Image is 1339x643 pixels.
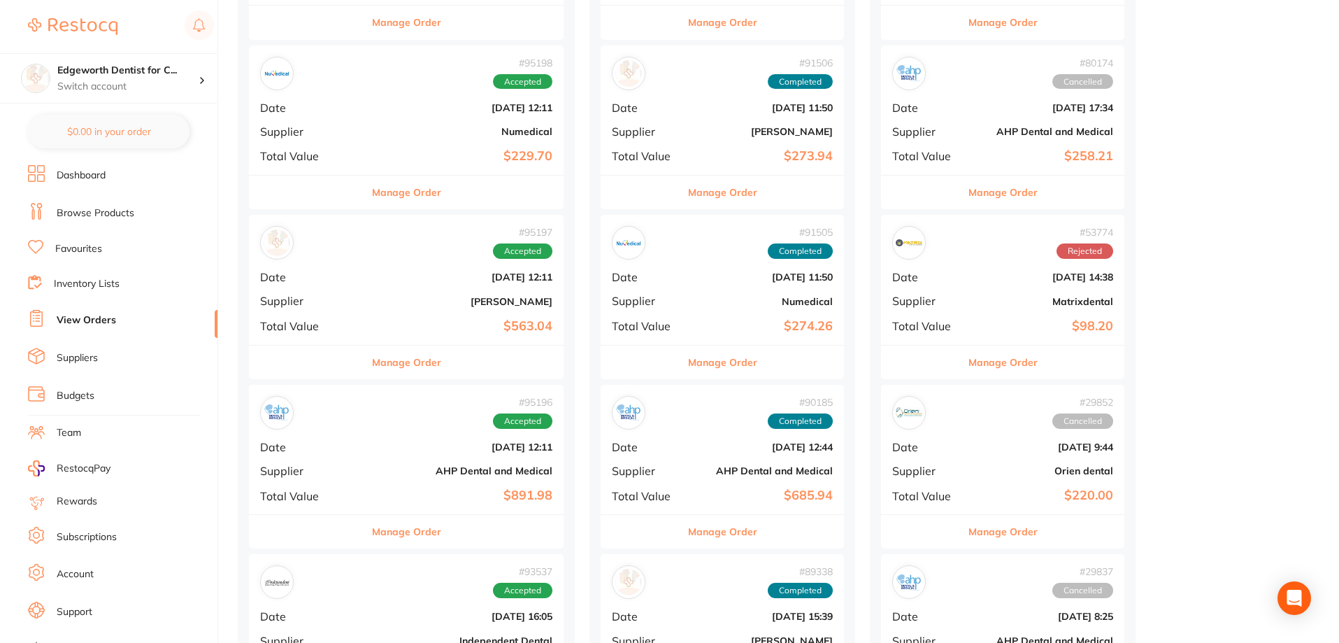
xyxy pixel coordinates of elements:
b: [DATE] 11:50 [693,271,833,283]
button: Manage Order [372,515,441,549]
img: Edgeworth Dentist for Chickens [22,64,50,92]
a: Support [57,605,92,619]
span: # 95197 [493,227,552,238]
span: Date [892,610,962,623]
b: [PERSON_NAME] [693,126,833,137]
span: Total Value [892,490,962,502]
span: Supplier [892,125,962,138]
img: Henry Schein Halas [264,229,290,256]
b: $563.04 [365,319,552,334]
b: AHP Dental and Medical [973,126,1113,137]
div: Open Intercom Messenger [1277,581,1311,615]
img: AHP Dental and Medical [896,569,922,595]
span: Total Value [612,150,682,162]
b: [DATE] 16:05 [365,611,552,622]
span: Total Value [612,320,682,332]
a: Dashboard [57,169,106,183]
b: [PERSON_NAME] [365,296,552,307]
span: Accepted [493,414,552,429]
span: Date [612,441,682,453]
span: Date [260,271,354,283]
button: $0.00 in your order [28,115,189,148]
span: RestocqPay [57,462,110,476]
b: $258.21 [973,149,1113,164]
b: $273.94 [693,149,833,164]
span: Completed [768,243,833,259]
b: Numedical [693,296,833,307]
b: $274.26 [693,319,833,334]
span: Supplier [892,295,962,307]
b: [DATE] 9:44 [973,441,1113,453]
button: Manage Order [968,176,1038,209]
span: Date [892,101,962,114]
img: Matrixdental [896,229,922,256]
b: [DATE] 12:11 [365,271,552,283]
a: Restocq Logo [28,10,117,43]
h4: Edgeworth Dentist for Chickens [57,64,199,78]
img: Numedical [615,229,642,256]
span: Cancelled [1052,74,1113,90]
span: Date [260,101,354,114]
span: Total Value [260,490,354,502]
b: [DATE] 8:25 [973,611,1113,622]
span: Cancelled [1052,583,1113,598]
button: Manage Order [372,6,441,39]
a: Favourites [55,242,102,256]
span: Supplier [260,125,354,138]
b: [DATE] 12:44 [693,441,833,453]
span: Completed [768,74,833,90]
span: Total Value [260,150,354,162]
b: [DATE] 15:39 [693,611,833,622]
b: $220.00 [973,488,1113,503]
span: Supplier [612,295,682,307]
span: Total Value [612,490,682,502]
span: Date [612,610,682,623]
span: Supplier [612,465,682,477]
a: RestocqPay [28,460,110,476]
span: # 90185 [768,397,833,408]
span: Rejected [1057,243,1113,259]
span: # 91505 [768,227,833,238]
span: Date [612,101,682,114]
a: View Orders [57,313,116,327]
a: Rewards [57,495,97,509]
a: Account [57,567,94,581]
b: $685.94 [693,488,833,503]
span: Supplier [260,465,354,477]
span: # 80174 [1052,57,1113,69]
a: Suppliers [57,351,98,365]
a: Budgets [57,389,94,403]
b: [DATE] 11:50 [693,102,833,113]
span: # 91506 [768,57,833,69]
img: AHP Dental and Medical [615,400,642,426]
b: Orien dental [973,465,1113,476]
span: Accepted [493,74,552,90]
img: RestocqPay [28,460,45,476]
b: $229.70 [365,149,552,164]
button: Manage Order [372,346,441,379]
p: Switch account [57,80,199,94]
img: Independent Dental [264,569,290,595]
a: Team [57,426,81,440]
button: Manage Order [688,515,757,549]
b: $891.98 [365,488,552,503]
a: Subscriptions [57,530,117,544]
span: Accepted [493,243,552,259]
span: # 29837 [1052,566,1113,577]
span: # 95196 [493,397,552,408]
div: Numedical#95198AcceptedDate[DATE] 12:11SupplierNumedicalTotal Value$229.70Manage Order [249,45,564,210]
button: Manage Order [968,515,1038,549]
span: Date [892,441,962,453]
button: Manage Order [968,346,1038,379]
span: Accepted [493,583,552,598]
span: # 95198 [493,57,552,69]
img: AHP Dental and Medical [896,60,922,87]
span: Completed [768,414,833,429]
b: [DATE] 12:11 [365,102,552,113]
span: Supplier [260,295,354,307]
span: # 89338 [768,566,833,577]
b: [DATE] 12:11 [365,441,552,453]
span: Date [612,271,682,283]
a: Browse Products [57,206,134,220]
button: Manage Order [688,176,757,209]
